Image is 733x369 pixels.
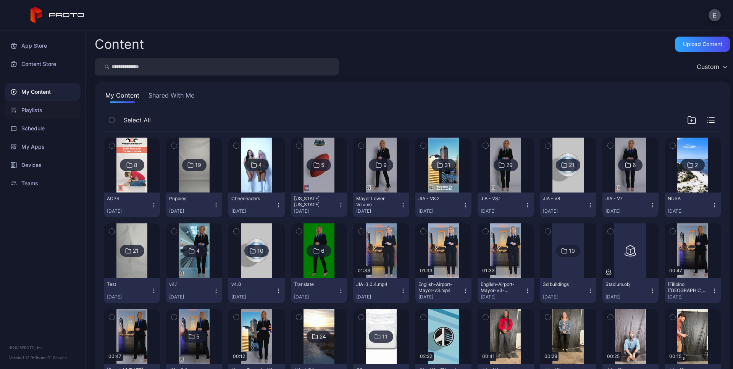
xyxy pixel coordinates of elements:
[5,156,81,174] a: Devices
[605,196,647,202] div: JIA - V7
[257,247,263,254] div: 10
[605,208,649,214] div: [DATE]
[605,294,649,300] div: [DATE]
[9,345,76,351] div: © 2025 PROTO, Inc.
[382,333,387,340] div: 11
[124,116,151,125] span: Select All
[133,247,139,254] div: 21
[9,355,35,360] span: Version 1.12.0 •
[5,138,81,156] a: My Apps
[569,247,575,254] div: 10
[356,281,398,287] div: JIA-3.0.4.mp4
[668,196,710,202] div: NUSA
[294,281,336,287] div: Translate
[418,281,460,294] div: English-Airport-Mayor-v3.mp4
[294,196,336,208] div: Florida Georgia
[321,247,325,254] div: 6
[107,294,151,300] div: [DATE]
[169,294,213,300] div: [DATE]
[195,162,201,168] div: 19
[569,162,575,168] div: 21
[169,196,211,202] div: Puppies
[107,208,151,214] div: [DATE]
[543,196,585,202] div: JIA - V8
[294,208,338,214] div: [DATE]
[228,278,284,303] button: v4.0[DATE]
[668,294,712,300] div: [DATE]
[356,196,398,208] div: Mayor Lower Volume
[107,281,149,287] div: Test
[5,83,81,101] a: My Content
[415,193,471,217] button: JIA - V8.2[DATE]
[383,162,387,168] div: 9
[478,193,534,217] button: JIA - V8.1[DATE]
[415,278,471,303] button: English-Airport-Mayor-v3.mp4[DATE]
[107,196,149,202] div: ACPS
[35,355,67,360] a: Terms Of Service
[668,208,712,214] div: [DATE]
[320,333,326,340] div: 24
[605,281,647,287] div: Stadium.obj
[104,193,160,217] button: ACPS[DATE]
[196,333,200,340] div: 5
[444,162,450,168] div: 31
[602,193,659,217] button: JIA - V7[DATE]
[228,193,284,217] button: Cheerleaders[DATE]
[231,294,275,300] div: [DATE]
[418,196,460,202] div: JIA - V8.2
[683,41,722,47] div: Upload Content
[478,278,534,303] button: English-Airport-Mayor-v3-compressed.mp4[DATE]
[231,208,275,214] div: [DATE]
[481,294,525,300] div: [DATE]
[540,278,596,303] button: 3d buildings[DATE]
[540,193,596,217] button: JIA - V8[DATE]
[5,119,81,138] a: Schedule
[5,55,81,73] a: Content Store
[543,294,587,300] div: [DATE]
[481,281,523,294] div: English-Airport-Mayor-v3-compressed.mp4
[353,278,409,303] button: JIA-3.0.4.mp4[DATE]
[291,278,347,303] button: Translate[DATE]
[695,162,698,168] div: 2
[291,193,347,217] button: [US_STATE] [US_STATE][DATE]
[675,37,730,52] button: Upload Content
[356,294,400,300] div: [DATE]
[147,91,196,103] button: Shared With Me
[356,208,400,214] div: [DATE]
[104,91,141,103] button: My Content
[231,196,273,202] div: Cheerleaders
[294,294,338,300] div: [DATE]
[697,63,719,71] div: Custom
[665,193,721,217] button: NUSA[DATE]
[196,247,200,254] div: 4
[5,101,81,119] a: Playlists
[169,281,211,287] div: v4.1
[481,196,523,202] div: JIA - V8.1
[95,38,144,51] div: Content
[506,162,513,168] div: 29
[353,193,409,217] button: Mayor Lower Volume[DATE]
[169,208,213,214] div: [DATE]
[543,281,585,287] div: 3d buildings
[104,278,160,303] button: Test[DATE]
[693,58,730,75] button: Custom
[166,278,222,303] button: v4.1[DATE]
[166,193,222,217] button: Puppies[DATE]
[418,294,462,300] div: [DATE]
[5,37,81,55] a: App Store
[5,174,81,193] a: Teams
[602,278,659,303] button: Stadium.obj[DATE]
[231,281,273,287] div: v4.0
[709,9,721,21] button: E
[418,208,462,214] div: [DATE]
[258,162,262,168] div: 4
[134,162,137,168] div: 8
